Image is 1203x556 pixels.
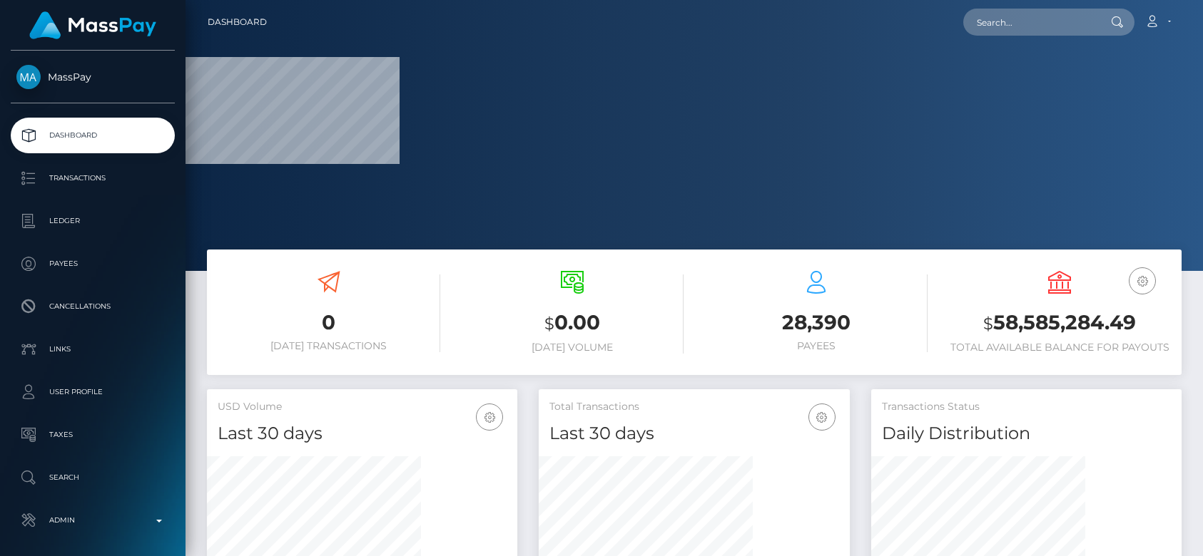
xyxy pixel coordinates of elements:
p: Transactions [16,168,169,189]
a: Dashboard [11,118,175,153]
p: Taxes [16,424,169,446]
small: $ [544,314,554,334]
a: Links [11,331,175,367]
h3: 28,390 [705,309,928,336]
h4: Last 30 days [549,421,838,446]
h5: USD Volume [218,400,507,414]
p: Payees [16,253,169,274]
a: Payees [11,246,175,282]
h4: Daily Distribution [882,421,1171,446]
a: Admin [11,503,175,538]
a: Transactions [11,160,175,196]
input: Search... [963,9,1097,36]
h3: 0.00 [462,309,684,338]
p: Search [16,467,169,488]
a: Search [11,460,175,495]
p: Dashboard [16,125,169,146]
small: $ [983,314,993,334]
a: User Profile [11,374,175,410]
img: MassPay Logo [29,11,156,39]
h3: 0 [218,309,440,336]
a: Taxes [11,417,175,453]
h5: Total Transactions [549,400,838,414]
img: MassPay [16,65,41,89]
p: Ledger [16,210,169,232]
h6: [DATE] Transactions [218,340,440,352]
h6: Payees [705,340,928,352]
a: Dashboard [208,7,267,37]
h5: Transactions Status [882,400,1171,414]
p: Admin [16,510,169,531]
p: Links [16,339,169,360]
h6: [DATE] Volume [462,341,684,354]
span: MassPay [11,71,175,83]
h6: Total Available Balance for Payouts [949,341,1172,354]
p: Cancellations [16,296,169,317]
h3: 58,585,284.49 [949,309,1172,338]
a: Cancellations [11,289,175,324]
p: User Profile [16,381,169,403]
a: Ledger [11,203,175,239]
h4: Last 30 days [218,421,507,446]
